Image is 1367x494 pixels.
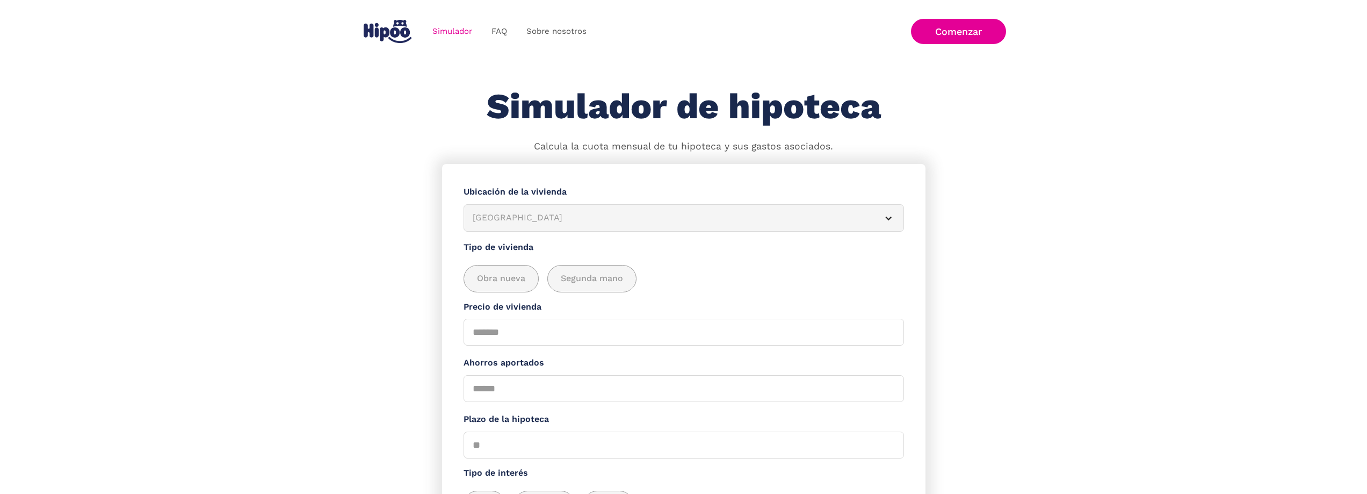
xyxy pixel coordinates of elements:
a: FAQ [482,21,517,42]
article: [GEOGRAPHIC_DATA] [464,204,904,232]
h1: Simulador de hipoteca [487,87,881,126]
span: Obra nueva [477,272,525,285]
a: home [361,16,414,47]
label: Tipo de vivienda [464,241,904,254]
div: [GEOGRAPHIC_DATA] [473,211,869,225]
div: add_description_here [464,265,904,292]
label: Tipo de interés [464,467,904,480]
a: Sobre nosotros [517,21,596,42]
label: Ubicación de la vivienda [464,185,904,199]
a: Simulador [423,21,482,42]
label: Plazo de la hipoteca [464,413,904,426]
a: Comenzar [911,19,1006,44]
span: Segunda mano [561,272,623,285]
p: Calcula la cuota mensual de tu hipoteca y sus gastos asociados. [534,140,833,154]
label: Ahorros aportados [464,356,904,370]
label: Precio de vivienda [464,300,904,314]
